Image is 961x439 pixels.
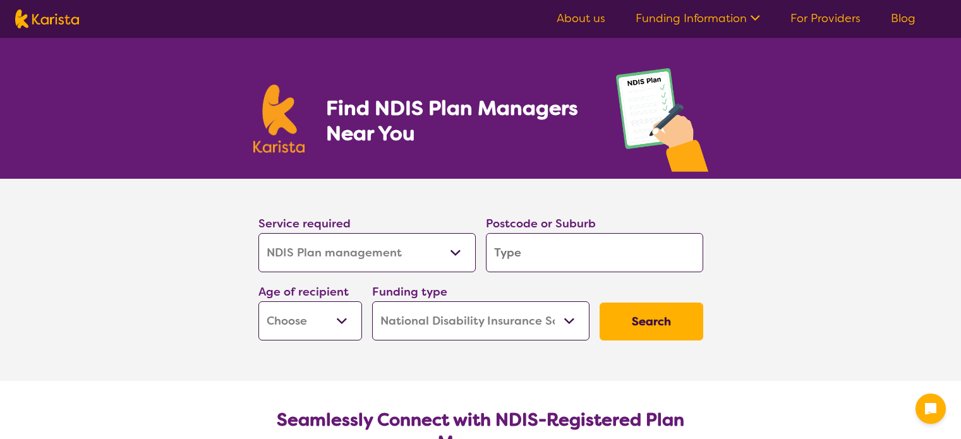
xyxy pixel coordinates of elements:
[258,284,349,299] label: Age of recipient
[486,233,703,272] input: Type
[790,11,861,26] a: For Providers
[636,11,760,26] a: Funding Information
[372,284,447,299] label: Funding type
[326,95,590,146] h1: Find NDIS Plan Managers Near You
[258,216,351,231] label: Service required
[486,216,596,231] label: Postcode or Suburb
[253,85,305,153] img: Karista logo
[557,11,605,26] a: About us
[600,303,703,340] button: Search
[15,9,79,28] img: Karista logo
[891,11,916,26] a: Blog
[616,68,708,179] img: plan-management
